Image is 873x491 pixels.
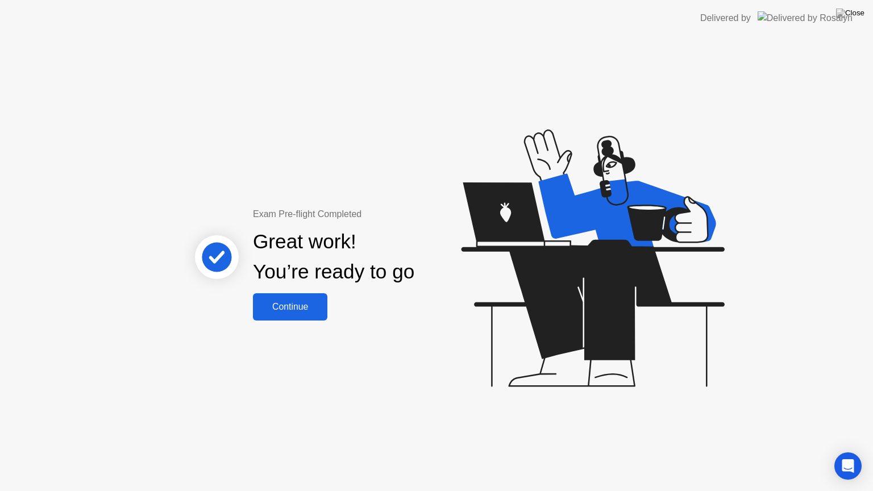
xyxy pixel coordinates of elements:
[836,9,864,18] img: Close
[253,293,327,321] button: Continue
[256,302,324,312] div: Continue
[253,227,414,287] div: Great work! You’re ready to go
[253,207,488,221] div: Exam Pre-flight Completed
[758,11,853,24] img: Delivered by Rosalyn
[834,452,862,480] div: Open Intercom Messenger
[700,11,751,25] div: Delivered by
